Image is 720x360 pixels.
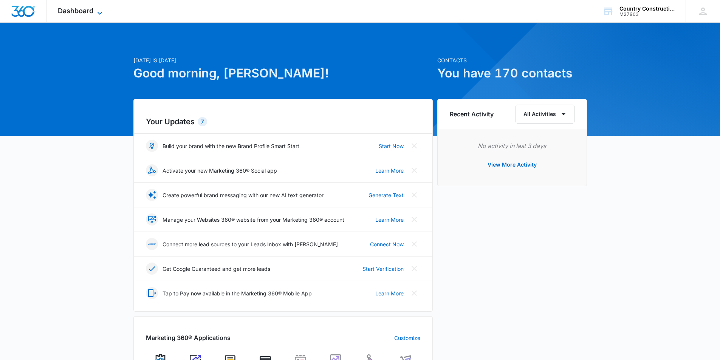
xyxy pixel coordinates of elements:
[146,116,420,127] h2: Your Updates
[375,167,404,175] a: Learn More
[198,117,207,126] div: 7
[163,191,324,199] p: Create powerful brand messaging with our new AI text generator
[58,7,93,15] span: Dashboard
[450,110,494,119] h6: Recent Activity
[408,238,420,250] button: Close
[375,216,404,224] a: Learn More
[480,156,544,174] button: View More Activity
[394,334,420,342] a: Customize
[369,191,404,199] a: Generate Text
[408,189,420,201] button: Close
[133,56,433,64] p: [DATE] is [DATE]
[163,142,299,150] p: Build your brand with the new Brand Profile Smart Start
[619,12,675,17] div: account id
[437,56,587,64] p: Contacts
[450,141,574,150] p: No activity in last 3 days
[163,240,338,248] p: Connect more lead sources to your Leads Inbox with [PERSON_NAME]
[408,213,420,226] button: Close
[163,216,344,224] p: Manage your Websites 360® website from your Marketing 360® account
[379,142,404,150] a: Start Now
[163,289,312,297] p: Tap to Pay now available in the Marketing 360® Mobile App
[133,64,433,82] h1: Good morning, [PERSON_NAME]!
[163,167,277,175] p: Activate your new Marketing 360® Social app
[408,164,420,176] button: Close
[163,265,270,273] p: Get Google Guaranteed and get more leads
[408,263,420,275] button: Close
[146,333,231,342] h2: Marketing 360® Applications
[408,140,420,152] button: Close
[516,105,574,124] button: All Activities
[375,289,404,297] a: Learn More
[362,265,404,273] a: Start Verification
[408,287,420,299] button: Close
[370,240,404,248] a: Connect Now
[619,6,675,12] div: account name
[437,64,587,82] h1: You have 170 contacts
